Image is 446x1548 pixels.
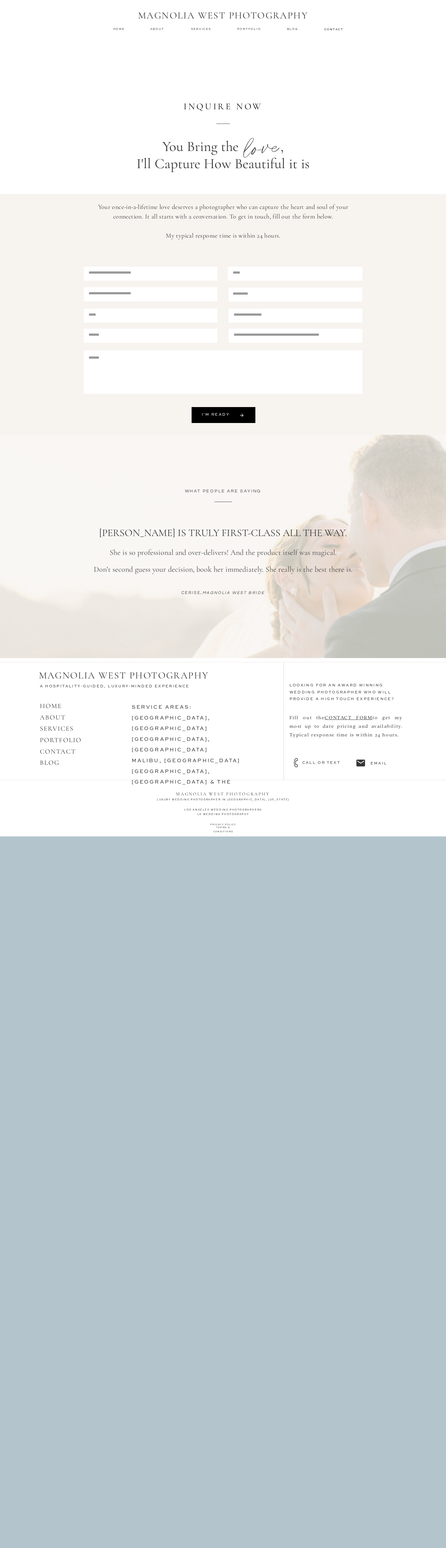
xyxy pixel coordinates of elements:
[148,808,299,815] a: los angeles wedding photographersla wedding photography
[132,702,267,769] h3: service areas:
[148,808,299,815] h2: los angeles wedding photographers la wedding photography
[150,27,166,31] a: about
[175,790,271,795] a: magnolia west photography
[39,670,217,682] h2: MAGNOLIA WEST PHOTOGRAPHY
[132,758,241,763] a: malibu, [GEOGRAPHIC_DATA]
[40,736,82,744] a: PORTFOLIO
[134,10,312,22] h1: MAGNOLIA WEST PHOTOGRAPHY
[325,714,372,720] a: CONTACT FORM
[132,769,231,796] a: [GEOGRAPHIC_DATA], [GEOGRAPHIC_DATA] & the lowcountry
[83,202,364,237] p: Your once-in-a-lifetime love deserves a photographer who can capture the heart and soul of your c...
[175,101,272,112] h2: inquire now
[287,27,300,31] a: Blog
[40,748,76,756] a: CONTACT
[148,798,299,808] a: luxury wedding photographer in [GEOGRAPHIC_DATA], [US_STATE]. . .
[370,760,400,766] a: email
[202,591,265,595] i: MAGNOLIA WEST BRIDE
[40,725,74,733] a: SERVICES
[132,801,232,806] a: DESTINATIONS WORLDWIDE
[242,124,285,164] p: love
[67,138,380,177] p: You Bring the , I'll Capture How Beautiful it is
[132,716,211,732] a: [GEOGRAPHIC_DATA], [GEOGRAPHIC_DATA]
[191,27,212,31] a: services
[132,737,211,753] a: [GEOGRAPHIC_DATA], [GEOGRAPHIC_DATA]
[209,823,237,829] a: PRIVACY POLICY
[80,548,366,573] p: She is so professional and over-delivers! And the product itself was magical. Don’t second guess ...
[302,760,352,765] a: call or text
[324,27,343,31] a: contact
[289,682,408,710] h3: looking for an award winning WEDDING photographer who will provide a HIGH TOUCH experience?
[67,526,379,539] h1: [PERSON_NAME] is truly first-class all the way.​​​​​​​
[206,826,241,832] a: TERMS & CONDITIONS
[237,27,262,31] a: Portfolio
[113,27,125,31] a: home
[40,683,200,691] h3: A Hospitality-Guided, Luxury-Minded Experience
[170,590,276,600] p: CERISE,
[40,759,60,767] a: BLOG
[148,798,299,808] h2: luxury wedding photographer in [GEOGRAPHIC_DATA], [US_STATE] . . .
[175,488,271,498] p: WHAT PEOPLE ARE SAYING
[202,412,238,419] a: I'm ready
[289,713,403,763] nav: Fill out the to get my most up to date pricing and availability. Typical response time is within ...
[40,702,66,721] a: HOMEABOUT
